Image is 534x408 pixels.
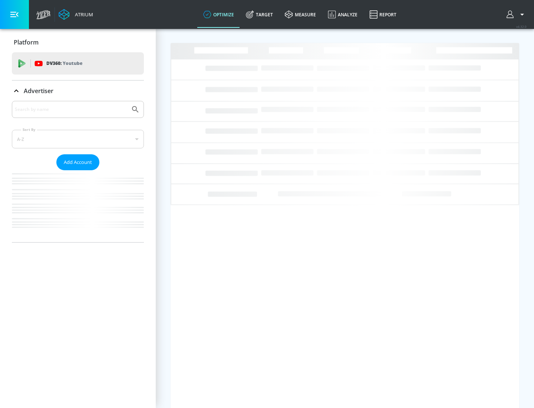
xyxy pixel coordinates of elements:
p: Platform [14,38,39,46]
a: optimize [197,1,240,28]
div: Advertiser [12,101,144,242]
div: DV360: Youtube [12,52,144,75]
button: Add Account [56,154,99,170]
p: DV360: [46,59,82,68]
div: Advertiser [12,80,144,101]
p: Advertiser [24,87,53,95]
input: Search by name [15,105,127,114]
span: v 4.32.0 [516,24,527,29]
div: Platform [12,32,144,53]
a: measure [279,1,322,28]
span: Add Account [64,158,92,167]
div: A-Z [12,130,144,148]
p: Youtube [63,59,82,67]
a: Target [240,1,279,28]
label: Sort By [21,127,37,132]
div: Atrium [72,11,93,18]
a: Atrium [59,9,93,20]
a: Report [363,1,402,28]
nav: list of Advertiser [12,170,144,242]
a: Analyze [322,1,363,28]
